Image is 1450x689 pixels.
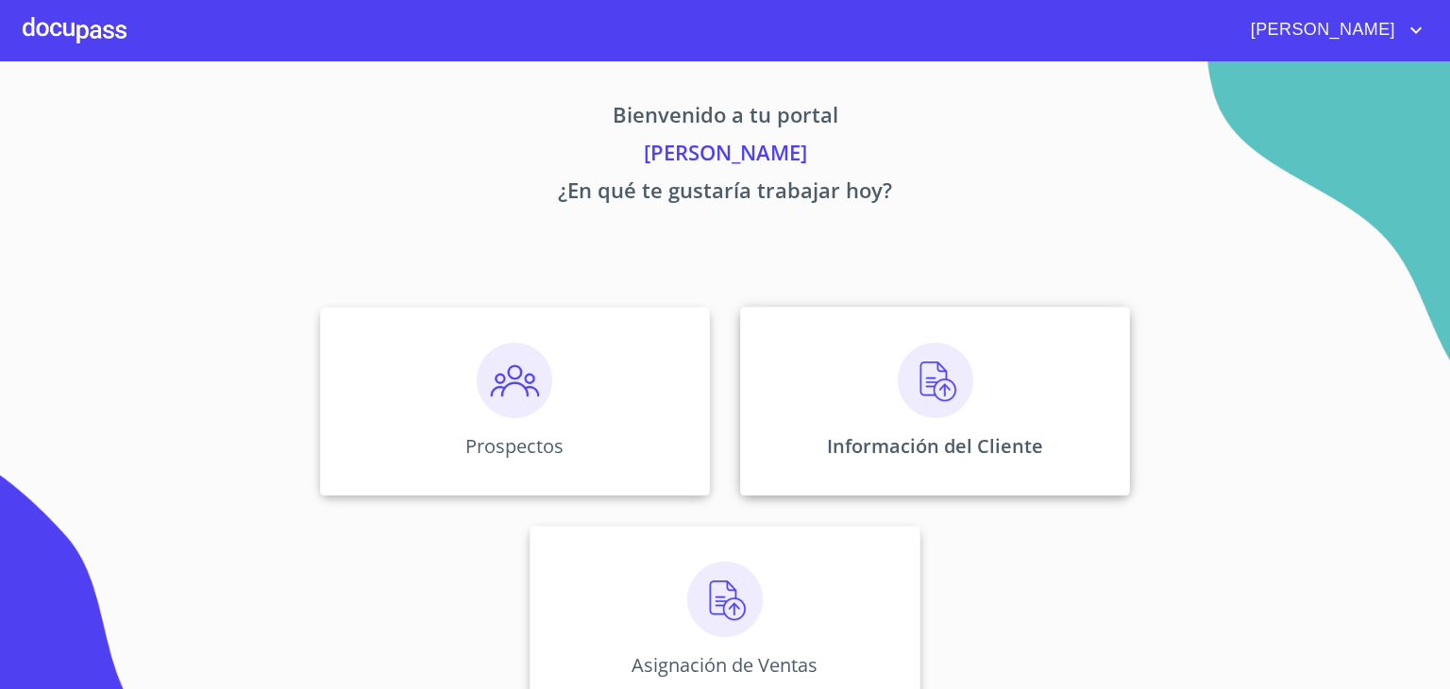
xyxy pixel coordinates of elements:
[632,652,818,678] p: Asignación de Ventas
[827,433,1043,459] p: Información del Cliente
[687,562,763,637] img: carga.png
[898,343,973,418] img: carga.png
[477,343,552,418] img: prospectos.png
[143,137,1307,175] p: [PERSON_NAME]
[143,175,1307,212] p: ¿En qué te gustaría trabajar hoy?
[1237,15,1405,45] span: [PERSON_NAME]
[1237,15,1427,45] button: account of current user
[465,433,564,459] p: Prospectos
[143,99,1307,137] p: Bienvenido a tu portal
